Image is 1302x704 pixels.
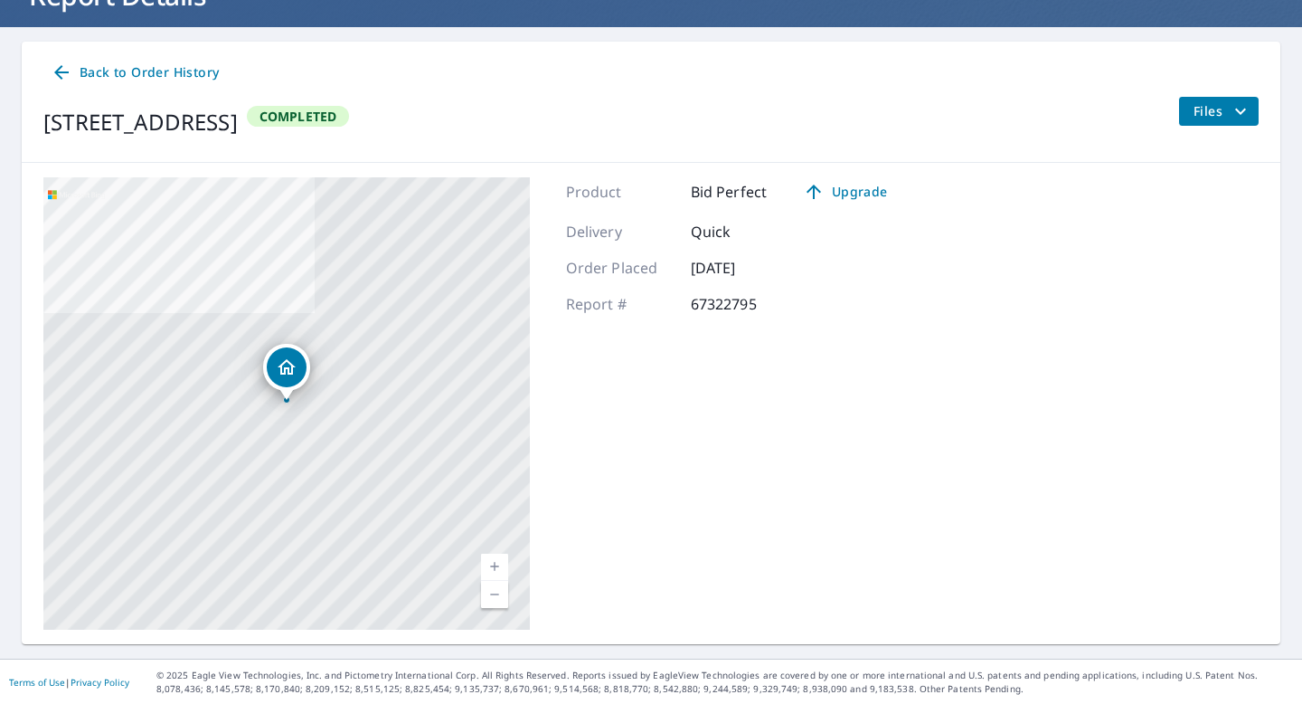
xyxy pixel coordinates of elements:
a: Back to Order History [43,56,226,90]
button: filesDropdownBtn-67322795 [1178,97,1259,126]
p: © 2025 Eagle View Technologies, Inc. and Pictometry International Corp. All Rights Reserved. Repo... [156,669,1293,696]
div: [STREET_ADDRESS] [43,106,238,138]
a: Privacy Policy [71,676,129,689]
a: Terms of Use [9,676,65,689]
span: Back to Order History [51,62,219,84]
p: Bid Perfect [691,181,768,203]
p: [DATE] [691,257,799,279]
span: Upgrade [799,181,891,203]
p: Delivery [566,221,675,243]
span: Completed [249,108,348,125]
p: Report # [566,293,675,315]
p: 67322795 [691,293,799,315]
p: Quick [691,221,799,243]
span: Files [1193,100,1251,122]
p: Order Placed [566,257,675,279]
a: Current Level 17, Zoom In [481,554,508,581]
a: Upgrade [788,177,901,206]
div: Dropped pin, building 1, Residential property, 6900 72nd Ave Schererville, IN 46375 [263,344,310,400]
p: | [9,677,129,688]
a: Current Level 17, Zoom Out [481,581,508,608]
p: Product [566,181,675,203]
